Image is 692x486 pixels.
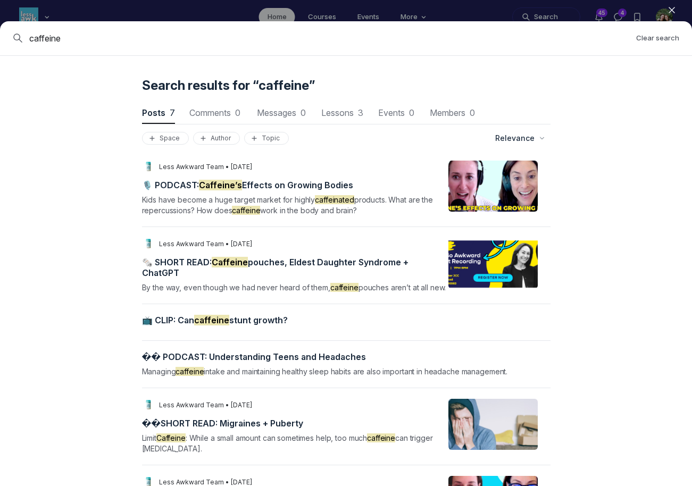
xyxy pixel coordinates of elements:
[188,103,243,124] button: Comments0
[159,163,252,171] span: Less Awkward Team • [DATE]
[367,433,395,442] mark: caffeine
[636,33,679,43] button: Clear search
[255,103,307,124] button: Messages0
[29,32,628,45] input: Search or ask a question
[378,108,415,117] span: Events
[194,315,229,325] mark: caffeine
[142,238,551,293] a: Less Awkward Team • [DATE]🗞️ SHORT READ:Caffeinepouches, Eldest Daughter Syndrome + ChatGPTBy the...
[198,134,235,143] div: Author
[495,133,535,144] span: Relevance
[244,132,289,145] button: Topic
[142,77,551,94] h4: Search results for “caffeine”
[142,103,175,124] button: Posts7
[142,315,288,325] span: 📺 CLIP: Can stunt growth?
[142,108,175,117] span: Posts
[232,206,260,215] mark: caffeine
[142,315,551,330] a: 📺 CLIP: Cancaffeinestunt growth?
[249,134,284,143] div: Topic
[428,103,477,124] button: Members0
[315,195,354,204] mark: caffeinated
[159,240,252,248] span: Less Awkward Team • [DATE]
[142,418,304,429] span: � � ️ S H O R T R E A D : M i g r a i n e s + P u b e r t y
[358,107,363,118] span: 3
[156,433,186,442] mark: Caffeine
[489,129,551,148] button: Relevance
[255,108,307,117] span: Messages
[142,195,433,215] span: Kids have become a huge target market for highly products. What are the repercussions? How does w...
[142,283,446,292] span: By the way, even though we had never heard of them, pouches aren’t at all new.
[193,132,240,145] button: Author
[142,161,551,216] a: Less Awkward Team • [DATE]🎙️ PODCAST:Caffeine’sEffects on Growing BodiesKids have become a huge t...
[330,283,358,292] mark: caffeine
[409,107,414,118] span: 0
[142,351,551,377] a: ��️ PODCAST: Understanding Teens and HeadachesManagingcaffeineintake and maintaining healthy slee...
[170,107,175,118] span: 7
[235,107,240,118] span: 0
[378,103,415,124] button: Events0
[470,107,475,118] span: 0
[142,132,189,145] button: Space
[142,399,551,454] a: Less Awkward Team • [DATE]��️SHORT READ: Migraines + PubertyLimitCaffeine: While a small amount c...
[301,107,306,118] span: 0
[147,134,184,143] div: Space
[142,180,353,190] span: 🎙️ PODCAST: Effects on Growing Bodies
[320,108,365,117] span: Lessons
[212,257,248,267] mark: Caffeine
[142,367,508,376] span: Managing intake and maintaining healthy sleep habits are also important in headache management.
[320,103,365,124] button: Lessons3
[142,433,433,453] span: Limit : While a small amount can sometimes help, too much can trigger [MEDICAL_DATA].
[428,108,477,117] span: Members
[176,367,204,376] mark: caffeine
[142,257,408,278] span: 🗞️ SHORT READ: pouches, Eldest Daughter Syndrome + ChatGPT
[142,351,366,362] span: � � ️ P O D C A S T : U n d e r s t a n d i n g T e e n s a n d H e a d a c h e s
[159,401,252,409] span: Less Awkward Team • [DATE]
[199,180,242,190] mark: Caffeine’s
[188,108,243,117] span: Comments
